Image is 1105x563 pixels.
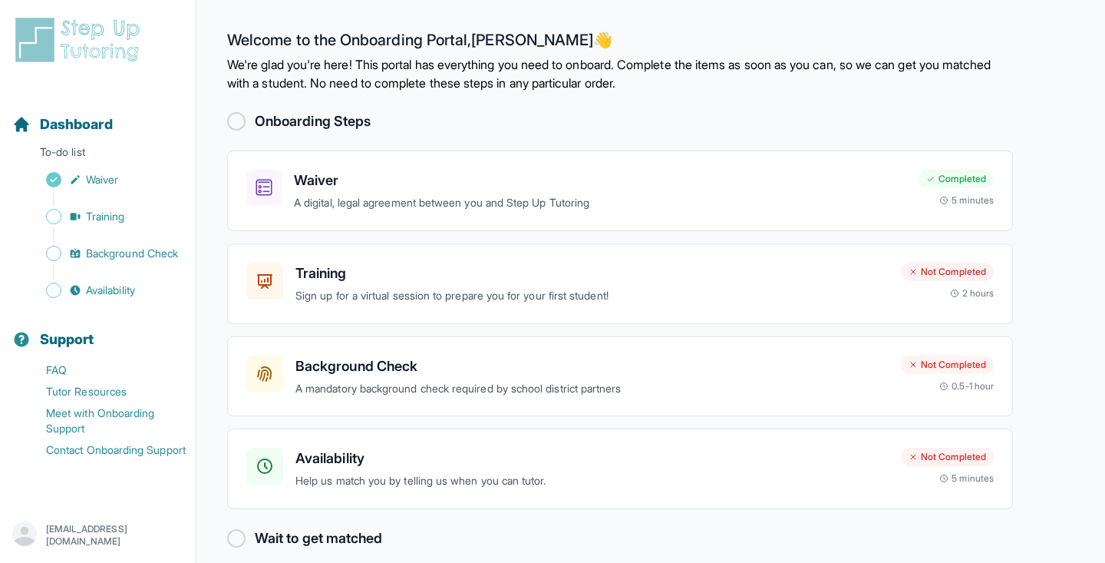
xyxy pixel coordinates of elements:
[255,111,371,132] h2: Onboarding Steps
[86,172,118,187] span: Waiver
[255,528,382,549] h2: Wait to get matched
[86,246,178,261] span: Background Check
[901,448,994,466] div: Not Completed
[295,448,889,469] h3: Availability
[6,144,190,166] p: To-do list
[227,336,1013,417] a: Background CheckA mandatory background check required by school district partnersNot Completed0.5...
[12,359,196,381] a: FAQ
[295,356,889,377] h3: Background Check
[939,472,994,485] div: 5 minutes
[295,380,889,398] p: A mandatory background check required by school district partners
[939,380,994,392] div: 0.5-1 hour
[227,31,1013,55] h2: Welcome to the Onboarding Portal, [PERSON_NAME] 👋
[950,287,995,300] div: 2 hours
[86,209,125,224] span: Training
[12,381,196,402] a: Tutor Resources
[6,304,190,356] button: Support
[12,206,196,227] a: Training
[901,356,994,374] div: Not Completed
[12,15,149,65] img: logo
[86,283,135,298] span: Availability
[919,170,994,188] div: Completed
[227,243,1013,324] a: TrainingSign up for a virtual session to prepare you for your first student!Not Completed2 hours
[12,243,196,264] a: Background Check
[295,263,889,284] h3: Training
[227,151,1013,231] a: WaiverA digital, legal agreement between you and Step Up TutoringCompleted5 minutes
[939,194,994,207] div: 5 minutes
[295,287,889,305] p: Sign up for a virtual session to prepare you for your first student!
[12,114,113,135] a: Dashboard
[12,280,196,301] a: Availability
[40,329,94,350] span: Support
[295,472,889,490] p: Help us match you by telling us when you can tutor.
[294,170,906,191] h3: Waiver
[12,169,196,190] a: Waiver
[12,402,196,439] a: Meet with Onboarding Support
[227,429,1013,509] a: AvailabilityHelp us match you by telling us when you can tutor.Not Completed5 minutes
[40,114,113,135] span: Dashboard
[227,55,1013,92] p: We're glad you're here! This portal has everything you need to onboard. Complete the items as soo...
[294,194,906,212] p: A digital, legal agreement between you and Step Up Tutoring
[12,439,196,461] a: Contact Onboarding Support
[6,89,190,141] button: Dashboard
[901,263,994,281] div: Not Completed
[46,523,183,548] p: [EMAIL_ADDRESS][DOMAIN_NAME]
[12,522,183,549] button: [EMAIL_ADDRESS][DOMAIN_NAME]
